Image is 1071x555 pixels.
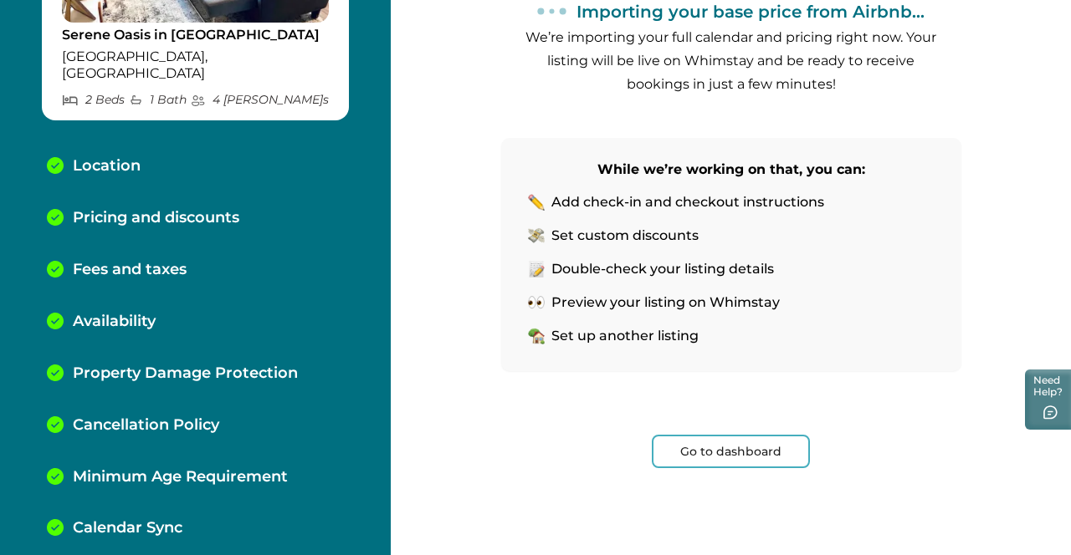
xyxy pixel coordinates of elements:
[62,27,329,43] p: Serene Oasis in [GEOGRAPHIC_DATA]
[73,261,187,279] p: Fees and taxes
[73,313,156,331] p: Availability
[528,294,545,311] img: eyes-icon
[551,261,774,277] p: Double-check your listing details
[73,209,239,227] p: Pricing and discounts
[551,227,699,244] p: Set custom discounts
[528,261,545,277] img: list-pencil-icon
[576,2,925,22] p: Importing your base price from Airbnb...
[73,468,288,486] p: Minimum Age Requirement
[191,93,329,107] p: 4 [PERSON_NAME] s
[551,294,780,311] p: Preview your listing on Whimstay
[129,93,187,107] p: 1 Bath
[528,194,545,211] img: pencil-icon
[551,194,824,211] p: Add check-in and checkout instructions
[73,364,298,383] p: Property Damage Protection
[551,328,699,344] p: Set up another listing
[528,227,545,244] img: money-icon
[62,48,329,81] p: [GEOGRAPHIC_DATA], [GEOGRAPHIC_DATA]
[73,519,182,537] p: Calendar Sync
[62,93,125,107] p: 2 Bed s
[522,26,940,96] p: We’re importing your full calendar and pricing right now. Your listing will be live on Whimstay a...
[528,328,545,344] img: home-icon
[73,157,141,176] p: Location
[528,158,935,181] p: While we’re working on that, you can:
[652,435,810,468] button: Go to dashboard
[73,416,219,435] p: Cancellation Policy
